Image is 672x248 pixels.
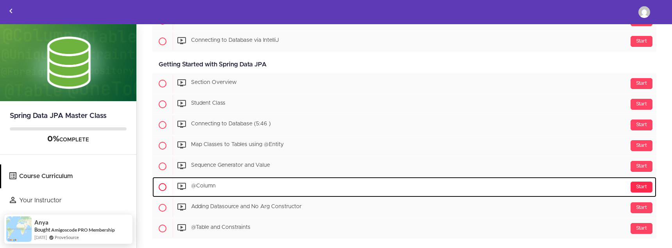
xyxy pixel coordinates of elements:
[34,219,48,226] span: Anya
[34,227,50,233] span: Bought
[1,189,136,212] a: Your Instructor
[631,223,652,234] div: Start
[1,164,136,188] a: Course Curriculum
[152,177,656,197] a: Start @Column
[55,234,79,241] a: ProveSource
[191,38,279,43] span: Connecting to Database via IntelliJ
[152,115,656,135] a: Start Connecting to Database (5:46 )
[152,94,656,114] a: Start Student Class
[191,225,250,230] span: @Table and Constraints
[6,216,32,242] img: provesource social proof notification image
[191,204,302,210] span: Adding Datasource and No Arg Constructor
[6,6,16,16] svg: Back to courses
[631,36,652,47] div: Start
[631,202,652,213] div: Start
[191,142,284,148] span: Map Classes to Tables using @Entity
[47,135,59,143] span: 0%
[191,101,225,106] span: Student Class
[191,121,271,127] span: Connecting to Database (5:46 )
[34,234,47,241] span: [DATE]
[631,120,652,130] div: Start
[631,182,652,193] div: Start
[51,227,115,233] a: Amigoscode PRO Membership
[152,198,656,218] a: Start Adding Datasource and No Arg Constructor
[152,156,656,177] a: Start Sequence Generator and Value
[631,99,652,110] div: Start
[152,218,656,239] a: Start @Table and Constraints
[152,73,656,94] a: Start Section Overview
[152,136,656,156] a: Start Map Classes to Tables using @Entity
[191,163,270,168] span: Sequence Generator and Value
[631,140,652,151] div: Start
[10,134,127,145] div: COMPLETE
[631,161,652,172] div: Start
[638,6,650,18] img: bittukp2000@gmail.com
[631,78,652,89] div: Start
[0,0,21,24] a: Back to courses
[191,80,237,86] span: Section Overview
[191,184,216,189] span: @Column
[152,31,656,52] a: Start Connecting to Database via IntelliJ
[152,56,656,73] div: Getting Started with Spring Data JPA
